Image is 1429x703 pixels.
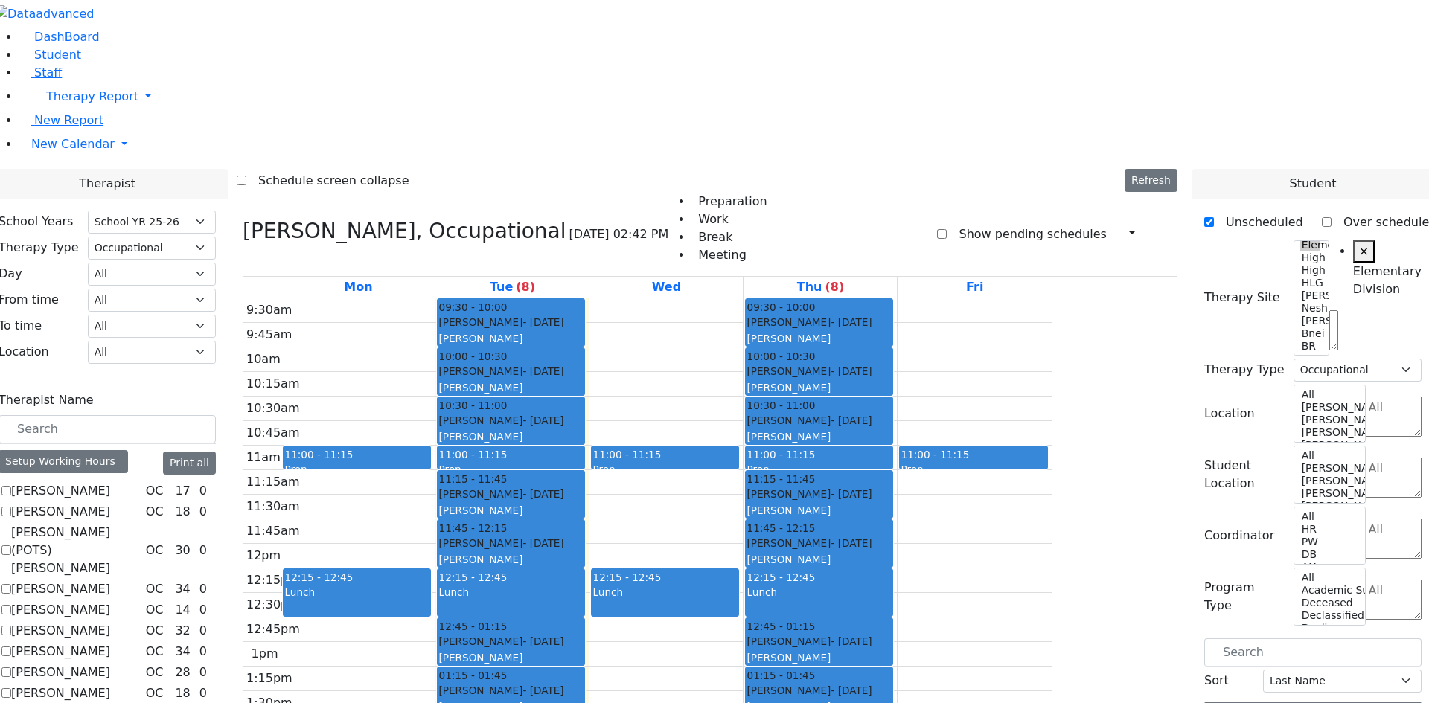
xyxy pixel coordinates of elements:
[522,537,563,549] span: - [DATE]
[243,670,295,687] div: 1:15pm
[1353,240,1422,298] li: Elementary Division
[243,473,303,491] div: 11:15am
[1300,388,1357,401] option: All
[1366,397,1422,437] textarea: Search
[140,664,170,681] div: OC
[747,462,892,477] div: Prep
[592,585,738,600] div: Lunch
[11,524,140,577] label: [PERSON_NAME] (POTS) [PERSON_NAME]
[947,222,1106,246] label: Show pending schedules
[438,571,507,583] span: 12:15 - 12:45
[522,684,563,696] span: - [DATE]
[592,462,738,477] div: Prep
[438,398,507,413] span: 10:30 - 11:00
[1204,361,1285,379] label: Therapy Type
[249,645,281,663] div: 1pm
[438,668,507,683] span: 01:15 - 01:45
[79,175,135,193] span: Therapist
[438,503,584,518] div: [PERSON_NAME]
[11,580,110,598] label: [PERSON_NAME]
[901,449,969,460] span: 11:00 - 11:15
[196,622,210,640] div: 0
[1300,487,1357,500] option: [PERSON_NAME] 3
[19,82,1425,112] a: Therapy Report
[172,542,193,559] div: 30
[1155,222,1163,247] div: Setup
[1300,584,1357,597] option: Academic Support
[1169,222,1177,246] div: Delete
[1359,244,1369,258] span: ×
[1204,457,1285,492] label: Student Location
[196,684,210,702] div: 0
[438,536,584,550] div: [PERSON_NAME]
[172,684,193,702] div: 18
[1300,439,1357,452] option: [PERSON_NAME] 2
[747,683,892,698] div: [PERSON_NAME]
[438,634,584,649] div: [PERSON_NAME]
[747,398,815,413] span: 10:30 - 11:00
[438,380,584,395] div: [PERSON_NAME]
[438,683,584,698] div: [PERSON_NAME]
[522,414,563,426] span: - [DATE]
[831,316,872,328] span: - [DATE]
[243,498,303,516] div: 11:30am
[1329,310,1338,350] textarea: Search
[522,365,563,377] span: - [DATE]
[901,462,1046,477] div: Prep
[438,472,507,487] span: 11:15 - 11:45
[1204,527,1274,545] label: Coordinator
[747,300,815,315] span: 09:30 - 10:00
[34,48,81,62] span: Student
[341,277,375,298] a: August 18, 2025
[1300,622,1357,635] option: Declines
[747,536,892,550] div: [PERSON_NAME]
[438,650,584,665] div: [PERSON_NAME]
[747,449,815,460] span: 11:00 - 11:15
[1289,175,1336,193] span: Student
[747,472,815,487] span: 11:15 - 11:45
[438,585,584,600] div: Lunch
[831,414,872,426] span: - [DATE]
[172,643,193,661] div: 34
[11,643,110,661] label: [PERSON_NAME]
[1204,672,1229,690] label: Sort
[1353,240,1375,263] button: Remove item
[1300,561,1357,574] option: AH
[438,364,584,379] div: [PERSON_NAME]
[196,580,210,598] div: 0
[196,664,210,681] div: 0
[11,622,110,640] label: [PERSON_NAME]
[19,30,100,44] a: DashBoard
[831,537,872,549] span: - [DATE]
[243,301,295,319] div: 9:30am
[11,664,110,681] label: [PERSON_NAME]
[516,278,535,296] label: (8)
[1300,277,1320,289] option: HLG
[140,503,170,521] div: OC
[19,113,103,127] a: New Report
[1366,580,1422,620] textarea: Search
[284,585,429,600] div: Lunch
[438,429,584,444] div: [PERSON_NAME]
[747,487,892,501] div: [PERSON_NAME]
[1300,523,1357,536] option: HR
[438,449,507,460] span: 11:00 - 11:15
[243,399,303,417] div: 10:30am
[1366,458,1422,498] textarea: Search
[438,349,507,364] span: 10:00 - 10:30
[1300,327,1320,340] option: Bnei [PERSON_NAME]
[747,619,815,634] span: 12:45 - 01:15
[46,89,138,103] span: Therapy Report
[284,462,429,477] div: Prep
[747,429,892,444] div: [PERSON_NAME]
[1300,609,1357,622] option: Declassified
[243,547,284,565] div: 12pm
[1300,500,1357,513] option: [PERSON_NAME] 2
[1300,414,1357,426] option: [PERSON_NAME] 4
[140,684,170,702] div: OC
[438,619,507,634] span: 12:45 - 01:15
[1300,401,1357,414] option: [PERSON_NAME] 5
[522,316,563,328] span: - [DATE]
[831,635,872,647] span: - [DATE]
[11,601,110,619] label: [PERSON_NAME]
